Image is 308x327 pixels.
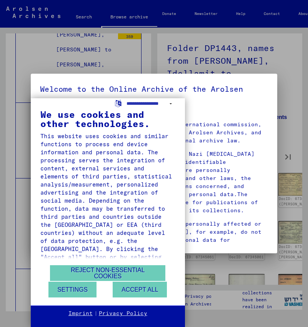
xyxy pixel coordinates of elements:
a: Privacy Policy [99,310,147,317]
a: Imprint [68,310,93,317]
div: This website uses cookies and similar functions to process end device information and personal da... [40,132,175,309]
button: Settings [48,282,97,297]
div: We use cookies and other technologies. [40,110,175,128]
button: Accept all [113,282,167,297]
button: Reject non-essential cookies [50,265,165,281]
